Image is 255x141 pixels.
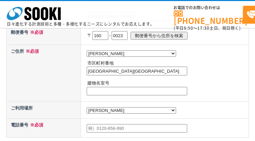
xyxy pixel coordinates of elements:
[174,10,243,24] a: [PHONE_NUMBER]
[92,31,108,40] input: 550
[197,25,209,31] span: 17:30
[87,80,247,87] p: 建物名室号
[174,25,240,31] span: (平日 ～ 土日、祝日除く)
[87,60,247,67] p: 市区町村番地
[28,30,43,35] span: ※必須
[7,22,154,26] p: 日々進化する計測技術と多種・多様化するニーズにレンタルでお応えします。
[6,118,81,137] th: 電話番号
[184,25,193,31] span: 8:50
[87,107,176,114] select: /* 20250204 MOD ↑ */ /* 20241122 MOD ↑ */
[131,32,188,40] input: 郵便番号から住所を検索
[28,122,43,127] span: ※必須
[6,102,81,119] th: ご利用場所
[87,28,247,43] p: 〒 -
[24,49,39,54] span: ※必須
[174,6,243,10] span: お電話でのお問い合わせは
[6,26,81,45] th: 郵便番号
[6,45,81,101] th: ご住所
[87,67,187,75] input: 例）大阪市西区西本町1-15-10
[87,124,187,133] input: 例）0120-856-990
[112,31,128,40] input: 0005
